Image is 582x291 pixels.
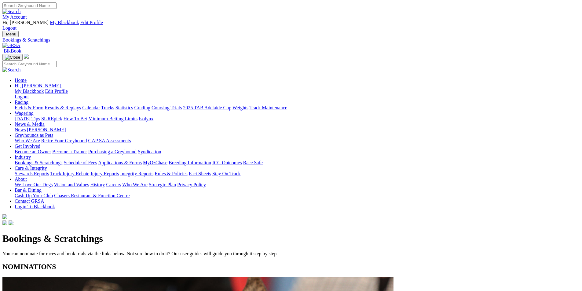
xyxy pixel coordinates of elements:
a: Rules & Policies [155,171,188,176]
a: Industry [15,155,31,160]
a: Get Involved [15,144,40,149]
a: We Love Our Dogs [15,182,53,187]
a: Logout [15,94,29,99]
a: News & Media [15,122,45,127]
a: Track Maintenance [250,105,287,110]
a: [DATE] Tips [15,116,40,121]
a: My Account [2,14,27,20]
input: Search [2,61,57,67]
a: Fact Sheets [189,171,211,176]
img: logo-grsa-white.png [2,214,7,219]
div: Bar & Dining [15,193,580,198]
a: MyOzChase [143,160,167,165]
a: Hi, [PERSON_NAME] [15,83,62,88]
a: Syndication [138,149,161,154]
div: Care & Integrity [15,171,580,176]
a: GAP SA Assessments [88,138,131,143]
a: Purchasing a Greyhound [88,149,137,154]
a: Bookings & Scratchings [15,160,62,165]
a: Applications & Forms [98,160,142,165]
a: My Blackbook [15,89,44,94]
a: News [15,127,26,132]
a: Minimum Betting Limits [88,116,137,121]
a: Race Safe [243,160,262,165]
a: Home [15,78,27,83]
span: Menu [6,32,16,36]
span: Hi, [PERSON_NAME] [2,20,49,25]
a: Edit Profile [80,20,103,25]
img: twitter.svg [9,220,13,225]
img: logo-grsa-white.png [24,54,29,59]
a: Stewards Reports [15,171,49,176]
p: You can nominate for races and book trials via the links below. Not sure how to do it? Our user g... [2,251,580,256]
img: Search [2,67,21,73]
a: Statistics [115,105,133,110]
a: Calendar [82,105,100,110]
a: Trials [170,105,182,110]
button: Toggle navigation [2,54,23,61]
h2: NOMINATIONS [2,263,580,271]
a: Vision and Values [54,182,89,187]
a: Contact GRSA [15,198,44,204]
a: Edit Profile [45,89,68,94]
a: Weights [232,105,248,110]
a: [PERSON_NAME] [27,127,66,132]
img: Search [2,9,21,14]
a: Strategic Plan [149,182,176,187]
div: Racing [15,105,580,111]
img: GRSA [2,43,20,48]
a: Bar & Dining [15,187,42,193]
a: SUREpick [41,116,62,121]
a: Bookings & Scratchings [2,37,580,43]
div: Greyhounds as Pets [15,138,580,144]
a: My Blackbook [50,20,79,25]
div: Hi, [PERSON_NAME] [15,89,580,100]
div: Get Involved [15,149,580,155]
a: Chasers Restaurant & Function Centre [54,193,130,198]
a: Become an Owner [15,149,51,154]
div: News & Media [15,127,580,133]
a: Coursing [152,105,170,110]
a: Schedule of Fees [64,160,97,165]
div: About [15,182,580,187]
a: Become a Trainer [52,149,87,154]
button: Toggle navigation [2,31,19,37]
a: Fields & Form [15,105,43,110]
a: Injury Reports [90,171,119,176]
a: Wagering [15,111,34,116]
a: History [90,182,105,187]
a: How To Bet [64,116,87,121]
a: Track Injury Rebate [50,171,89,176]
img: facebook.svg [2,220,7,225]
a: Results & Replays [45,105,81,110]
a: Retire Your Greyhound [41,138,87,143]
div: My Account [2,20,580,31]
a: Grading [134,105,150,110]
a: Login To Blackbook [15,204,55,209]
a: Stay On Track [212,171,240,176]
a: Breeding Information [169,160,211,165]
a: Tracks [101,105,114,110]
span: BlkBook [4,48,21,53]
span: Hi, [PERSON_NAME] [15,83,61,88]
a: Care & Integrity [15,166,47,171]
div: Wagering [15,116,580,122]
a: Isolynx [139,116,153,121]
a: About [15,176,27,182]
a: Careers [106,182,121,187]
div: Industry [15,160,580,166]
a: Cash Up Your Club [15,193,53,198]
a: 2025 TAB Adelaide Cup [183,105,231,110]
a: Greyhounds as Pets [15,133,53,138]
a: ICG Outcomes [212,160,242,165]
a: Who We Are [15,138,40,143]
a: BlkBook [2,48,21,53]
a: Logout [2,25,16,31]
input: Search [2,2,57,9]
a: Privacy Policy [177,182,206,187]
h1: Bookings & Scratchings [2,233,580,244]
a: Integrity Reports [120,171,153,176]
a: Who We Are [122,182,148,187]
a: Racing [15,100,28,105]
